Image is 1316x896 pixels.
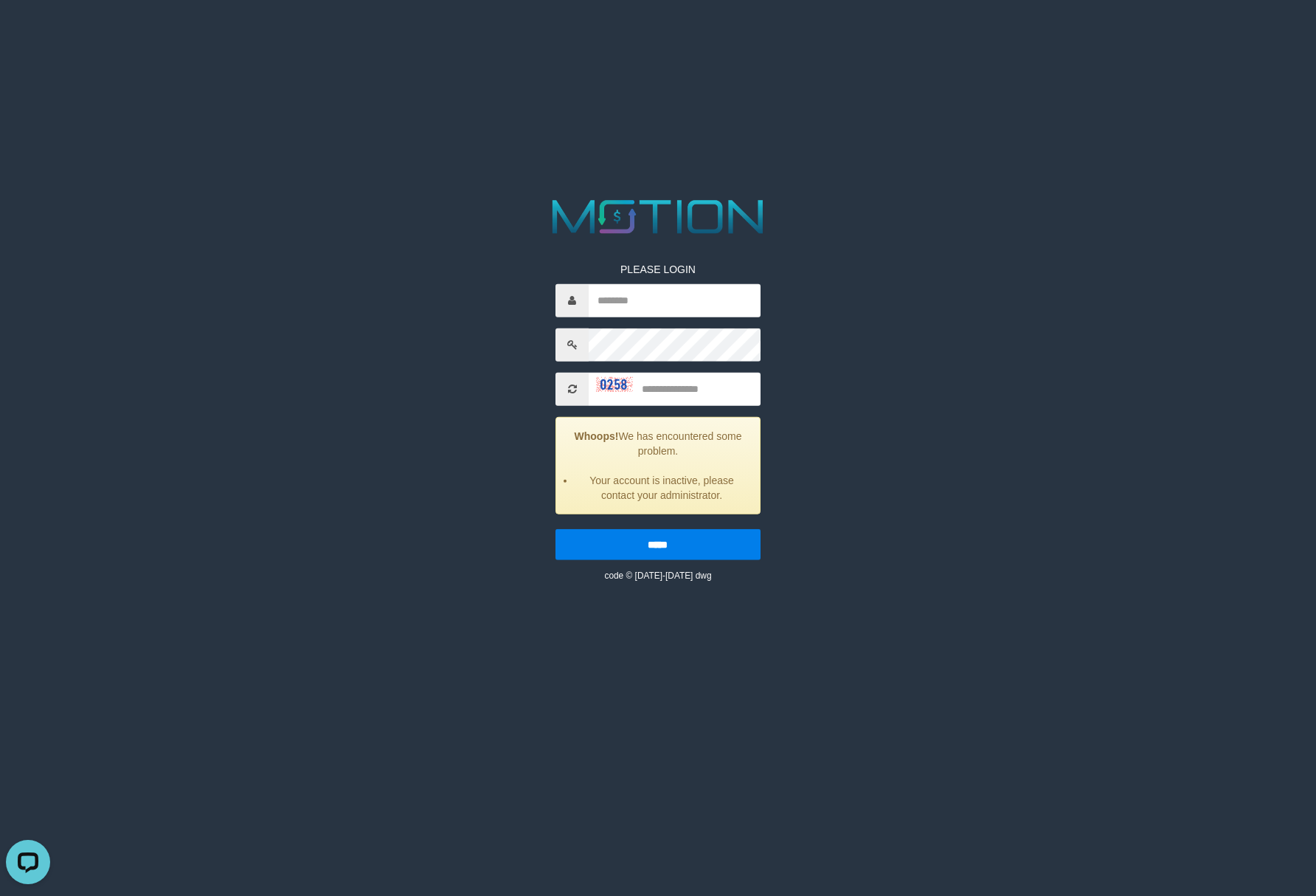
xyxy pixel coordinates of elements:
[575,430,619,441] strong: Whoops!
[596,377,633,392] img: captcha
[543,194,773,240] img: MOTION_logo.png
[6,6,50,50] button: Open LiveChat chat widget
[555,261,760,276] p: PLEASE LOGIN
[555,416,760,514] div: We has encountered some problem.
[604,570,711,580] small: code © [DATE]-[DATE] dwg
[575,472,748,502] li: Your account is inactive, please contact your administrator.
